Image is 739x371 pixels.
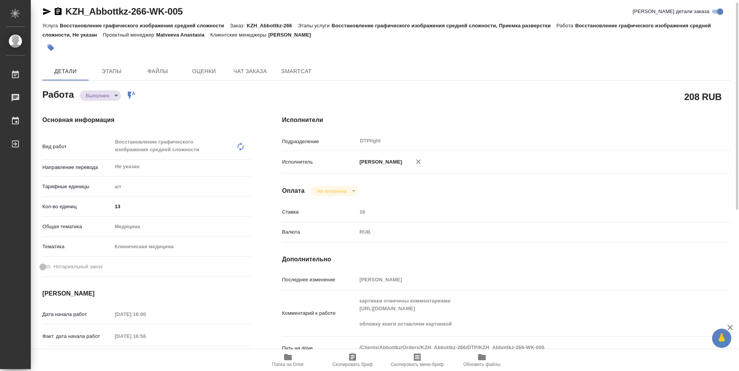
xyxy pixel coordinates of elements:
[42,311,112,318] p: Дата начала работ
[391,362,443,367] span: Скопировать мини-бриф
[357,341,693,354] textarea: /Clients/Abbottkz/Orders/KZH_Abbottkz-266/DTP/KZH_Abbottkz-266-WK-005
[311,186,358,196] div: Выполнен
[112,201,251,212] input: ✎ Введи что-нибудь
[282,344,357,352] p: Путь на drive
[332,362,373,367] span: Скопировать бриф
[282,228,357,236] p: Валюта
[282,255,731,264] h4: Дополнительно
[112,240,251,253] div: Клиническая медицина
[80,90,121,101] div: Выполнен
[84,92,112,99] button: Выполнен
[357,158,402,166] p: [PERSON_NAME]
[256,349,320,371] button: Папка на Drive
[230,23,246,28] p: Заказ:
[715,330,728,346] span: 🙏
[332,23,557,28] p: Восстановление графического изображения средней сложности, Приемка разверстки
[156,32,211,38] p: Matveeva Anastasia
[93,67,130,76] span: Этапы
[42,23,60,28] p: Услуга
[450,349,514,371] button: Обновить файлы
[385,349,450,371] button: Скопировать мини-бриф
[320,349,385,371] button: Скопировать бриф
[357,226,693,239] div: RUB
[272,362,304,367] span: Папка на Drive
[42,183,112,191] p: Тарифные единицы
[42,203,112,211] p: Кол-во единиц
[314,188,349,194] button: Не оплачена
[112,220,251,233] div: Медицина
[282,208,357,216] p: Ставка
[282,309,357,317] p: Комментарий к работе
[410,153,427,170] button: Удалить исполнителя
[42,333,112,340] p: Факт. дата начала работ
[357,274,693,285] input: Пустое поле
[54,7,63,16] button: Скопировать ссылку
[282,138,357,145] p: Подразделение
[278,67,315,76] span: SmartCat
[557,23,575,28] p: Работа
[282,276,357,284] p: Последнее изменение
[357,294,693,331] textarea: картинки отмечены комментариями [URL][DOMAIN_NAME] обложку книги оставляем картинкой
[712,329,731,348] button: 🙏
[65,6,183,17] a: KZH_Abbottkz-266-WK-005
[463,362,501,367] span: Обновить файлы
[42,7,52,16] button: Скопировать ссылку для ЯМессенджера
[103,32,156,38] p: Проектный менеджер
[268,32,317,38] p: [PERSON_NAME]
[42,164,112,171] p: Направление перевода
[42,289,251,298] h4: [PERSON_NAME]
[47,67,84,76] span: Детали
[112,309,179,320] input: Пустое поле
[210,32,268,38] p: Клиентские менеджеры
[42,115,251,125] h4: Основная информация
[54,263,102,271] span: Нотариальный заказ
[139,67,176,76] span: Файлы
[633,8,709,15] span: [PERSON_NAME] детали заказа
[247,23,298,28] p: KZH_Abbottkz-266
[232,67,269,76] span: Чат заказа
[112,180,251,193] div: шт
[186,67,222,76] span: Оценки
[282,115,731,125] h4: Исполнители
[60,23,230,28] p: Восстановление графического изображения средней сложности
[282,158,357,166] p: Исполнитель
[42,39,59,56] button: Добавить тэг
[298,23,332,28] p: Этапы услуги
[42,87,74,101] h2: Работа
[282,186,305,196] h4: Оплата
[684,90,722,103] h2: 208 RUB
[42,223,112,231] p: Общая тематика
[357,206,693,217] input: Пустое поле
[42,243,112,251] p: Тематика
[112,331,179,342] input: Пустое поле
[42,143,112,150] p: Вид работ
